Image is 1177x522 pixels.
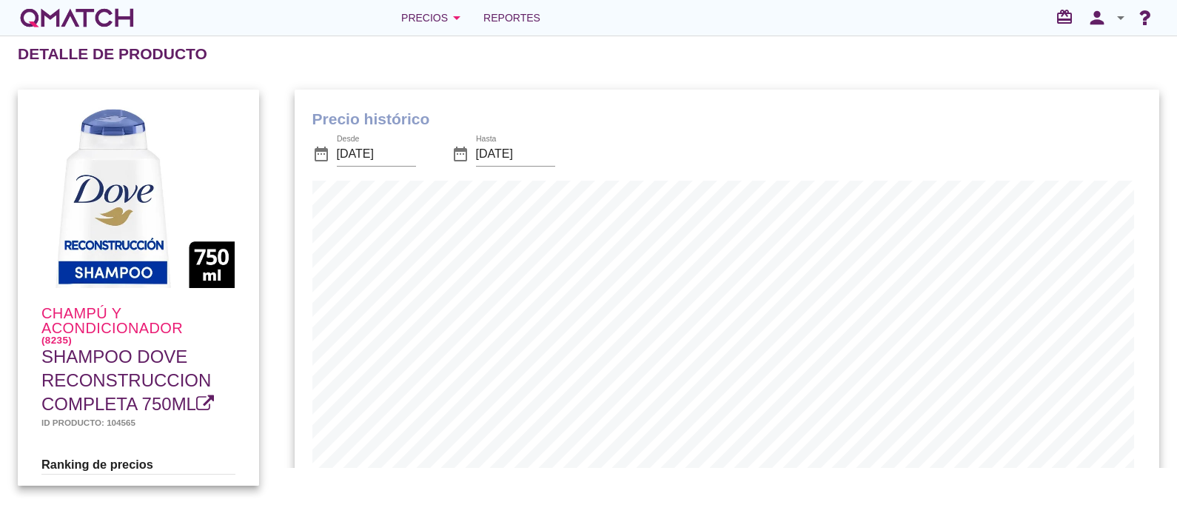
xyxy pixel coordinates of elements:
[337,142,416,166] input: Desde
[18,42,207,66] h2: Detalle de producto
[483,9,540,27] span: Reportes
[41,455,235,474] h3: Ranking de precios
[477,3,546,33] a: Reportes
[389,3,477,33] button: Precios
[18,3,136,33] a: white-qmatch-logo
[41,347,211,414] span: SHAMPOO DOVE RECONSTRUCCION COMPLETA 750ML
[312,107,1141,131] h1: Precio histórico
[401,9,466,27] div: Precios
[1082,7,1112,28] i: person
[312,145,330,163] i: date_range
[448,9,466,27] i: arrow_drop_down
[1056,8,1079,26] i: redeem
[41,306,235,345] h4: Champú y acondicionador
[41,335,235,345] h6: (8235)
[1112,9,1130,27] i: arrow_drop_down
[41,416,235,429] h5: Id producto: 104565
[476,142,555,166] input: Hasta
[452,145,469,163] i: date_range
